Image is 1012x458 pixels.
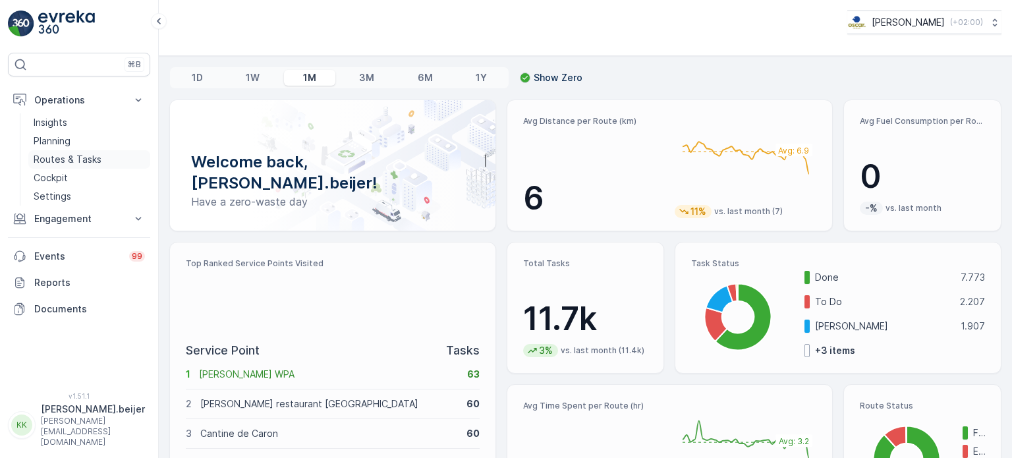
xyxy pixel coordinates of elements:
p: Welcome back, [PERSON_NAME].beijer! [191,152,474,194]
p: 60 [466,397,480,411]
p: Finished [973,426,985,440]
p: + 3 items [815,344,855,357]
p: [PERSON_NAME].beijer [41,403,145,416]
p: Show Zero [534,71,582,84]
p: Avg Time Spent per Route (hr) [523,401,665,411]
p: 3M [359,71,374,84]
a: Reports [8,270,150,296]
p: vs. last month (11.4k) [561,345,644,356]
p: Routes & Tasks [34,153,101,166]
p: Expired [973,445,985,458]
p: vs. last month (7) [714,206,783,217]
p: Route Status [860,401,985,411]
p: 99 [132,251,142,262]
p: [PERSON_NAME] [872,16,945,29]
p: Avg Fuel Consumption per Route (lt) [860,116,985,127]
p: [PERSON_NAME][EMAIL_ADDRESS][DOMAIN_NAME] [41,416,145,447]
p: 7.773 [961,271,985,284]
p: ⌘B [128,59,141,70]
img: logo [8,11,34,37]
p: 1 [186,368,190,381]
p: 6M [418,71,433,84]
a: Planning [28,132,150,150]
p: 1D [192,71,203,84]
p: 1Y [476,71,487,84]
p: Engagement [34,212,124,225]
a: Insights [28,113,150,132]
span: v 1.51.1 [8,392,150,400]
a: Cockpit [28,169,150,187]
p: 1M [303,71,316,84]
p: 1W [246,71,260,84]
p: Insights [34,116,67,129]
p: Top Ranked Service Points Visited [186,258,480,269]
p: Settings [34,190,71,203]
a: Events99 [8,243,150,270]
button: Operations [8,87,150,113]
p: Service Point [186,341,260,360]
p: Documents [34,302,145,316]
p: 1.907 [961,320,985,333]
p: Total Tasks [523,258,648,269]
p: 0 [860,157,985,196]
p: vs. last month [885,203,942,214]
p: [PERSON_NAME] WPA [199,368,459,381]
p: To Do [815,295,951,308]
a: Routes & Tasks [28,150,150,169]
p: Cantine de Caron [200,427,458,440]
p: Task Status [691,258,985,269]
p: 3 [186,427,192,440]
p: ( +02:00 ) [950,17,983,28]
p: 2.207 [960,295,985,308]
p: Events [34,250,121,263]
p: 6 [523,179,665,218]
p: 63 [467,368,480,381]
p: Avg Distance per Route (km) [523,116,665,127]
img: basis-logo_rgb2x.png [847,15,866,30]
p: 3% [538,344,554,357]
p: Planning [34,134,70,148]
a: Settings [28,187,150,206]
button: Engagement [8,206,150,232]
p: 11.7k [523,299,648,339]
p: [PERSON_NAME] restaurant [GEOGRAPHIC_DATA] [200,397,458,411]
p: 11% [689,205,708,218]
button: KK[PERSON_NAME].beijer[PERSON_NAME][EMAIL_ADDRESS][DOMAIN_NAME] [8,403,150,447]
p: 60 [466,427,480,440]
a: Documents [8,296,150,322]
p: Done [815,271,952,284]
p: Reports [34,276,145,289]
p: Tasks [446,341,480,360]
button: [PERSON_NAME](+02:00) [847,11,1001,34]
p: Operations [34,94,124,107]
div: KK [11,415,32,436]
p: Have a zero-waste day [191,194,474,210]
img: logo_light-DOdMpM7g.png [38,11,95,37]
p: [PERSON_NAME] [815,320,952,333]
p: -% [864,202,879,215]
p: 2 [186,397,192,411]
p: Cockpit [34,171,68,185]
